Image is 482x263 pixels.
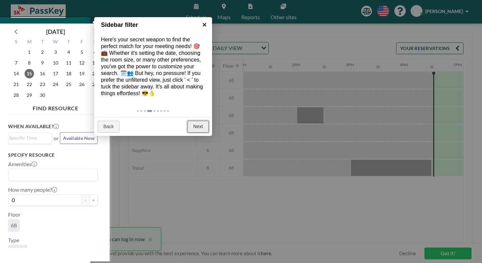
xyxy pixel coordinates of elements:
[94,30,212,104] div: Here's your secret weapon to find the perfect match for your meeting needs! 🎯💼 Whether it's setti...
[197,17,212,32] a: ×
[187,121,209,133] a: Next
[90,194,98,206] button: +
[101,21,195,30] h1: Sidebar filter
[98,121,119,133] a: Back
